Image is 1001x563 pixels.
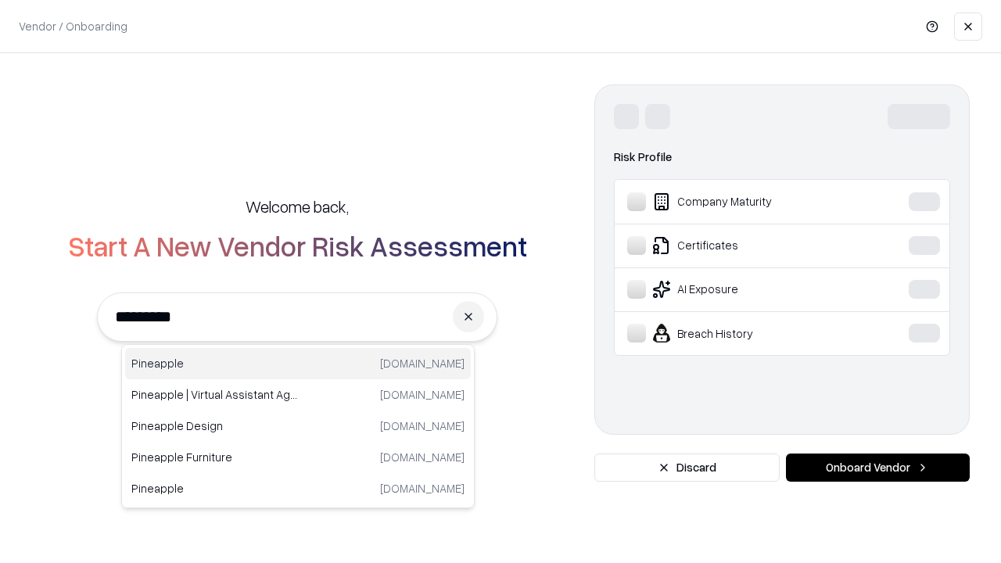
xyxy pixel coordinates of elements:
[380,418,465,434] p: [DOMAIN_NAME]
[131,418,298,434] p: Pineapple Design
[786,454,970,482] button: Onboard Vendor
[131,449,298,465] p: Pineapple Furniture
[68,230,527,261] h2: Start A New Vendor Risk Assessment
[380,386,465,403] p: [DOMAIN_NAME]
[614,148,950,167] div: Risk Profile
[380,449,465,465] p: [DOMAIN_NAME]
[246,195,349,217] h5: Welcome back,
[19,18,127,34] p: Vendor / Onboarding
[627,324,861,342] div: Breach History
[627,236,861,255] div: Certificates
[121,344,475,508] div: Suggestions
[380,355,465,371] p: [DOMAIN_NAME]
[594,454,780,482] button: Discard
[627,280,861,299] div: AI Exposure
[380,480,465,497] p: [DOMAIN_NAME]
[131,355,298,371] p: Pineapple
[131,480,298,497] p: Pineapple
[627,192,861,211] div: Company Maturity
[131,386,298,403] p: Pineapple | Virtual Assistant Agency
